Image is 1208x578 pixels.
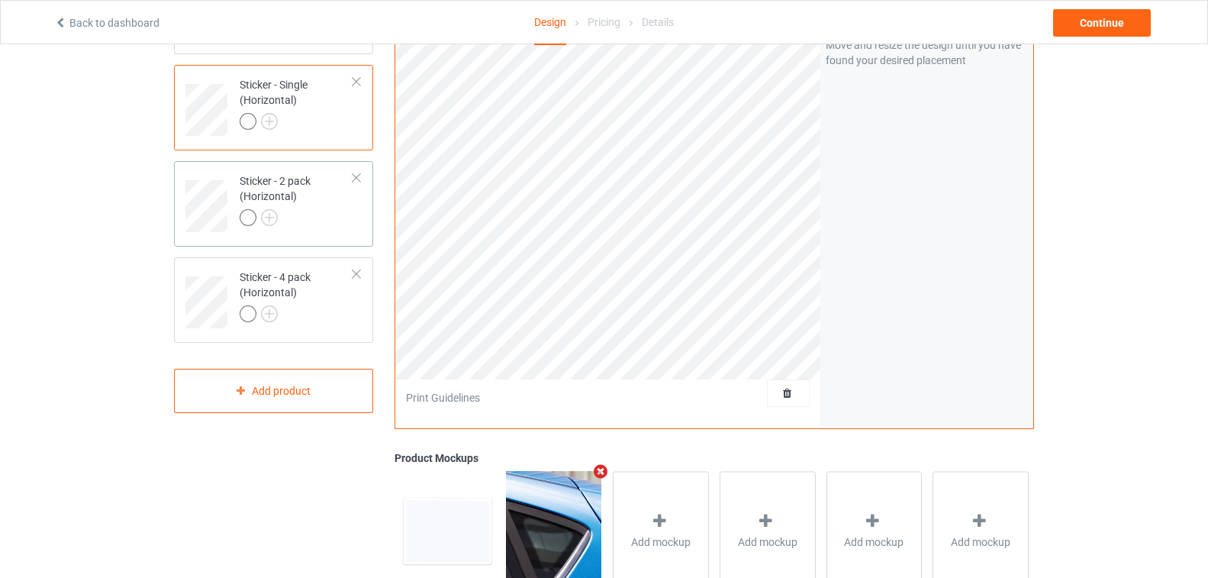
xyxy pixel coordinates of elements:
div: Continue [1053,9,1151,37]
a: Back to dashboard [54,17,159,29]
div: Sticker - 4 pack (Horizontal) [174,257,373,343]
div: Product Mockups [395,450,1034,466]
div: Details [642,1,674,44]
img: svg+xml;base64,PD94bWwgdmVyc2lvbj0iMS4wIiBlbmNvZGluZz0iVVRGLTgiPz4KPHN2ZyB3aWR0aD0iMjJweCIgaGVpZ2... [261,305,278,322]
div: Sticker - Single (Horizontal) [240,77,353,129]
div: Pricing [588,1,620,44]
img: svg+xml;base64,PD94bWwgdmVyc2lvbj0iMS4wIiBlbmNvZGluZz0iVVRGLTgiPz4KPHN2ZyB3aWR0aD0iMjJweCIgaGVpZ2... [261,113,278,130]
span: Add mockup [951,534,1010,550]
div: Move and resize the design until you have found your desired placement [826,37,1028,68]
span: Add mockup [631,534,691,550]
div: Print Guidelines [406,390,480,405]
span: Add mockup [738,534,797,550]
div: Add product [174,369,373,414]
i: Remove mockup [591,463,610,480]
div: Sticker - 4 pack (Horizontal) [240,270,353,321]
span: Add mockup [844,534,904,550]
div: Sticker - Single (Horizontal) [174,65,373,150]
div: Sticker - 2 pack (Horizontal) [174,161,373,247]
div: Design [534,1,566,45]
div: Sticker - 2 pack (Horizontal) [240,173,353,225]
img: svg+xml;base64,PD94bWwgdmVyc2lvbj0iMS4wIiBlbmNvZGluZz0iVVRGLTgiPz4KPHN2ZyB3aWR0aD0iMjJweCIgaGVpZ2... [261,209,278,226]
